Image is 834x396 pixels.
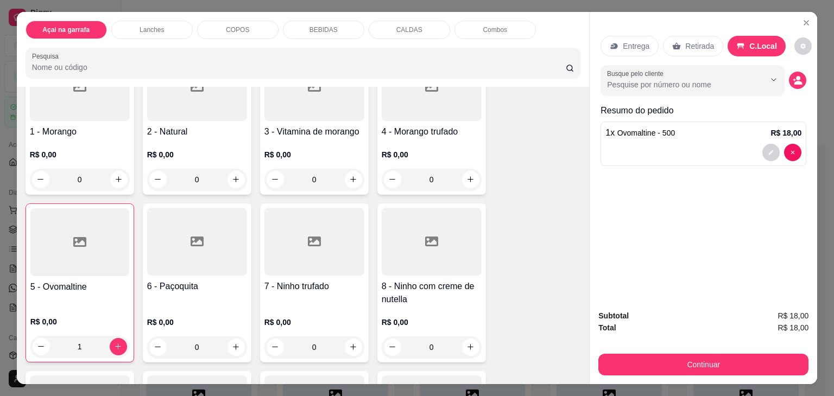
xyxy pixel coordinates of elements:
h4: 1 - Morango [30,125,130,138]
p: R$ 18,00 [770,127,801,138]
label: Pesquisa [32,52,62,61]
button: decrease-product-quantity [762,144,780,161]
h4: 5 - Ovomaltine [30,280,129,293]
p: BEBIDAS [309,25,338,34]
strong: Total [598,323,616,332]
h4: 2 - Natural [147,125,247,138]
p: Lanches [140,25,164,34]
p: Retirada [685,41,714,52]
strong: Subtotal [598,311,629,320]
p: 1 x [605,126,675,139]
button: decrease-product-quantity [789,72,806,89]
p: C.Local [749,41,777,52]
button: Close [798,14,815,31]
h4: 3 - Vitamina de morango [264,125,364,138]
p: R$ 0,00 [147,317,247,328]
p: Açai na garrafa [42,25,90,34]
label: Busque pelo cliente [607,69,667,78]
h4: 4 - Morango trufado [382,125,482,138]
p: R$ 0,00 [30,316,129,327]
button: Continuar [598,354,808,375]
p: Resumo do pedido [601,104,806,117]
p: R$ 0,00 [264,149,364,160]
p: COPOS [226,25,249,34]
button: decrease-product-quantity [784,144,801,161]
p: R$ 0,00 [30,149,130,160]
p: R$ 0,00 [264,317,364,328]
span: R$ 18,00 [778,322,808,334]
span: R$ 18,00 [778,310,808,322]
span: Ovomaltine - 500 [617,129,675,137]
input: Pesquisa [32,62,566,73]
p: Entrega [623,41,649,52]
input: Busque pelo cliente [607,79,748,90]
p: CALDAS [396,25,422,34]
p: Combos [483,25,507,34]
h4: 8 - Ninho com creme de nutella [382,280,482,306]
h4: 7 - Ninho trufado [264,280,364,293]
p: R$ 0,00 [147,149,247,160]
button: decrease-product-quantity [794,37,812,55]
button: Show suggestions [765,71,782,88]
p: R$ 0,00 [382,149,482,160]
h4: 6 - Paçoquita [147,280,247,293]
p: R$ 0,00 [382,317,482,328]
